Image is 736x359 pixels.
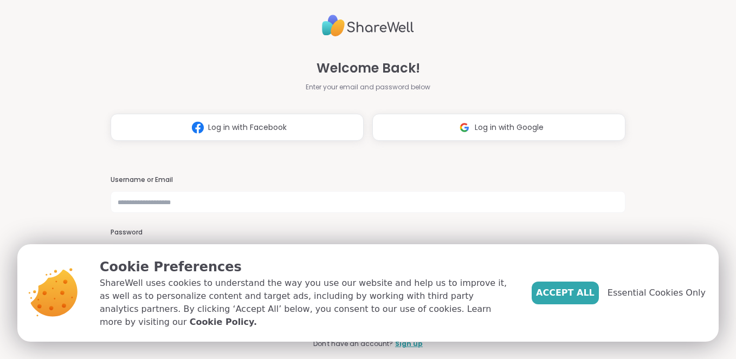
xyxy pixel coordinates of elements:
[536,286,595,299] span: Accept All
[317,58,420,78] span: Welcome Back!
[100,257,514,277] p: Cookie Preferences
[111,175,626,185] h3: Username or Email
[475,122,544,133] span: Log in with Google
[306,82,430,92] span: Enter your email and password below
[532,282,599,304] button: Accept All
[208,122,287,133] span: Log in with Facebook
[111,114,364,141] button: Log in with Facebook
[111,228,626,237] h3: Password
[454,118,475,138] img: ShareWell Logomark
[608,286,706,299] span: Essential Cookies Only
[313,339,393,349] span: Don't have an account?
[372,114,625,141] button: Log in with Google
[190,316,257,329] a: Cookie Policy.
[188,118,208,138] img: ShareWell Logomark
[100,277,514,329] p: ShareWell uses cookies to understand the way you use our website and help us to improve it, as we...
[322,10,414,41] img: ShareWell Logo
[395,339,423,349] a: Sign up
